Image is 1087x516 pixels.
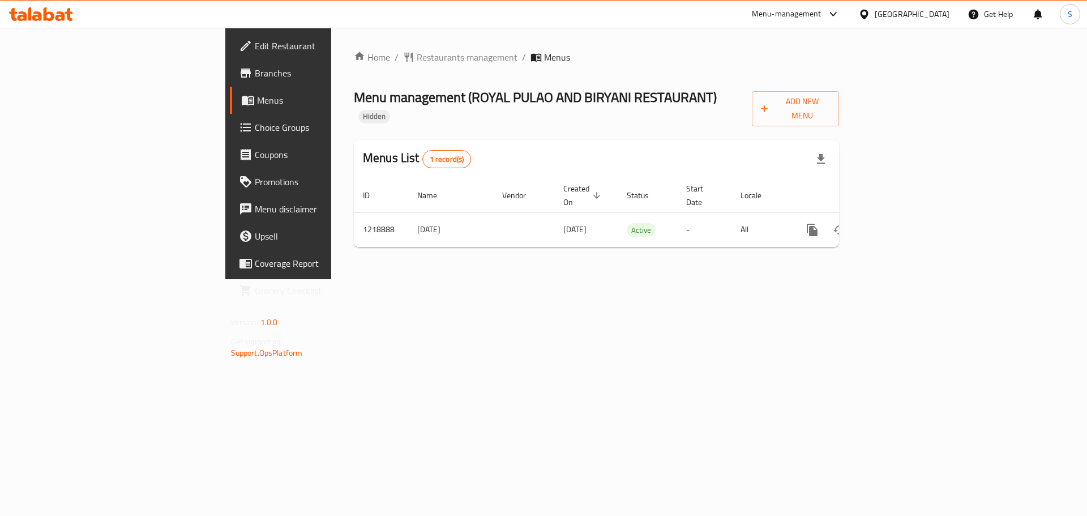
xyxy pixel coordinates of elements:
td: - [677,212,731,247]
span: Created On [563,182,604,209]
h2: Menus List [363,150,471,168]
a: Branches [230,59,407,87]
span: S [1068,8,1072,20]
div: Export file [807,146,834,173]
th: Actions [790,178,917,213]
span: Menu management ( ROYAL PULAO AND BIRYANI RESTAURANT ) [354,84,717,110]
a: Menu disclaimer [230,195,407,223]
span: 1.0.0 [260,315,278,330]
span: Status [627,189,664,202]
table: enhanced table [354,178,917,248]
span: Coverage Report [255,257,398,270]
span: Get support on: [231,334,283,349]
div: Active [627,223,656,237]
a: Grocery Checklist [230,277,407,304]
a: Restaurants management [403,50,517,64]
a: Edit Restaurant [230,32,407,59]
a: Promotions [230,168,407,195]
span: Name [417,189,452,202]
li: / [522,50,526,64]
div: [GEOGRAPHIC_DATA] [875,8,949,20]
nav: breadcrumb [354,50,839,64]
span: Start Date [686,182,718,209]
span: Choice Groups [255,121,398,134]
div: Menu-management [752,7,821,21]
span: Vendor [502,189,541,202]
div: Total records count [422,150,472,168]
span: Upsell [255,229,398,243]
span: ID [363,189,384,202]
a: Coverage Report [230,250,407,277]
a: Choice Groups [230,114,407,141]
span: Locale [741,189,776,202]
span: Menu disclaimer [255,202,398,216]
button: more [799,216,826,244]
button: Add New Menu [752,91,840,126]
span: Add New Menu [761,95,831,123]
a: Upsell [230,223,407,250]
span: Promotions [255,175,398,189]
span: Grocery Checklist [255,284,398,297]
a: Coupons [230,141,407,168]
span: Active [627,224,656,237]
span: [DATE] [563,222,587,237]
span: Menus [544,50,570,64]
a: Menus [230,87,407,114]
span: Version: [231,315,259,330]
span: Edit Restaurant [255,39,398,53]
td: [DATE] [408,212,493,247]
span: Restaurants management [417,50,517,64]
a: Support.OpsPlatform [231,346,303,360]
span: Branches [255,66,398,80]
span: Menus [257,93,398,107]
td: All [731,212,790,247]
span: Coupons [255,148,398,161]
span: 1 record(s) [423,154,471,165]
button: Change Status [826,216,853,244]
